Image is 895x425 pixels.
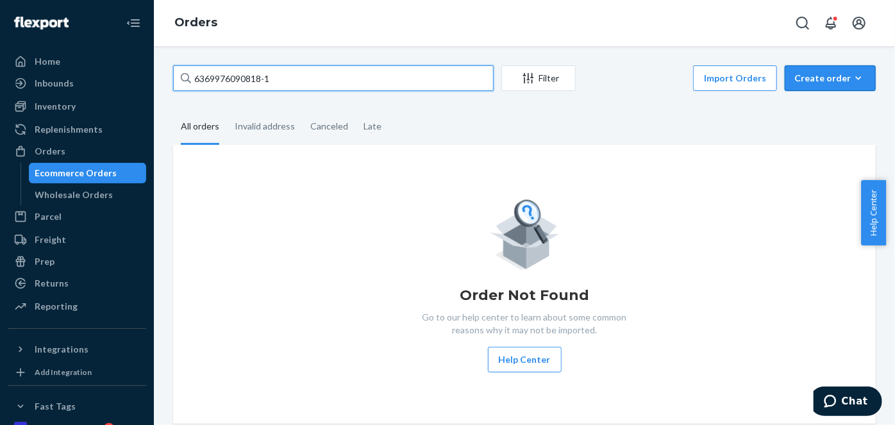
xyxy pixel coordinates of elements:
div: Inbounds [35,77,74,90]
h1: Order Not Found [460,285,589,306]
input: Search orders [173,65,494,91]
div: Inventory [35,100,76,113]
button: Help Center [488,347,562,372]
div: Add Integration [35,367,92,378]
div: Parcel [35,210,62,223]
button: Open account menu [846,10,872,36]
a: Reporting [8,296,146,317]
a: Orders [174,15,217,29]
button: Integrations [8,339,146,360]
a: Prep [8,251,146,272]
div: Integrations [35,343,88,356]
button: Open Search Box [790,10,816,36]
div: Wholesale Orders [35,188,113,201]
a: Inbounds [8,73,146,94]
div: Returns [35,277,69,290]
div: Prep [35,255,54,268]
div: Orders [35,145,65,158]
p: Go to our help center to learn about some common reasons why it may not be imported. [412,311,637,337]
button: Create order [785,65,876,91]
div: Reporting [35,300,78,313]
a: Parcel [8,206,146,227]
a: Orders [8,141,146,162]
img: Flexport logo [14,17,69,29]
div: Home [35,55,60,68]
a: Replenishments [8,119,146,140]
a: Add Integration [8,365,146,380]
div: Replenishments [35,123,103,136]
button: Filter [501,65,576,91]
button: Fast Tags [8,396,146,417]
div: Freight [35,233,66,246]
a: Inventory [8,96,146,117]
div: All orders [181,110,219,145]
div: Late [364,110,381,143]
button: Help Center [861,180,886,246]
a: Returns [8,273,146,294]
iframe: Opens a widget where you can chat to one of our agents [814,387,882,419]
a: Freight [8,229,146,250]
button: Import Orders [693,65,777,91]
img: Empty list [490,196,560,270]
button: Close Navigation [121,10,146,36]
ol: breadcrumbs [164,4,228,42]
a: Home [8,51,146,72]
div: Filter [502,72,575,85]
button: Open notifications [818,10,844,36]
div: Fast Tags [35,400,76,413]
div: Create order [794,72,866,85]
a: Wholesale Orders [29,185,147,205]
div: Ecommerce Orders [35,167,117,179]
div: Invalid address [235,110,295,143]
div: Canceled [310,110,348,143]
a: Ecommerce Orders [29,163,147,183]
